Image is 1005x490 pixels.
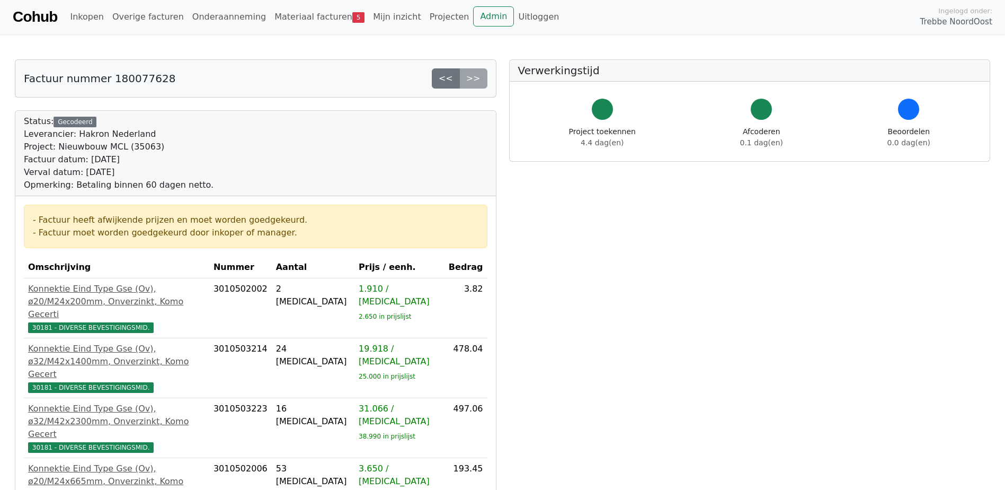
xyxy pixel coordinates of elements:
[28,382,154,393] span: 30181 - DIVERSE BEVESTIGINGSMID.
[276,402,350,428] div: 16 [MEDICAL_DATA]
[108,6,188,28] a: Overige facturen
[443,338,487,398] td: 478.04
[359,402,439,428] div: 31.066 / [MEDICAL_DATA]
[432,68,460,89] a: <<
[209,398,272,458] td: 3010503223
[514,6,563,28] a: Uitloggen
[28,402,205,453] a: Konnektie Eind Type Gse (Ov), ø32/M42x2300mm, Onverzinkt, Komo Gecert30181 - DIVERSE BEVESTIGINGS...
[24,72,175,85] h5: Factuur nummer 180077628
[887,126,930,148] div: Beoordelen
[24,128,214,141] div: Leverancier: Hakron Nederland
[66,6,108,28] a: Inkopen
[209,278,272,338] td: 3010502002
[443,278,487,338] td: 3.82
[28,343,205,381] div: Konnektie Eind Type Gse (Ov), ø32/M42x1400mm, Onverzinkt, Komo Gecert
[276,462,350,488] div: 53 [MEDICAL_DATA]
[33,226,478,239] div: - Factuur moet worden goedgekeurd door inkoper of manager.
[24,166,214,179] div: Verval datum: [DATE]
[359,283,439,308] div: 1.910 / [MEDICAL_DATA]
[24,257,209,278] th: Omschrijving
[443,257,487,278] th: Bedrag
[352,12,364,23] span: 5
[276,283,350,308] div: 2 [MEDICAL_DATA]
[359,343,439,368] div: 19.918 / [MEDICAL_DATA]
[188,6,270,28] a: Onderaanneming
[938,6,992,16] span: Ingelogd onder:
[28,343,205,393] a: Konnektie Eind Type Gse (Ov), ø32/M42x1400mm, Onverzinkt, Komo Gecert30181 - DIVERSE BEVESTIGINGS...
[28,283,205,334] a: Konnektie Eind Type Gse (Ov), ø20/M24x200mm, Onverzinkt, Komo Gecerti30181 - DIVERSE BEVESTIGINGS...
[359,373,415,380] sub: 25.000 in prijslijst
[28,402,205,441] div: Konnektie Eind Type Gse (Ov), ø32/M42x2300mm, Onverzinkt, Komo Gecert
[33,214,478,226] div: - Factuur heeft afwijkende prijzen en moet worden goedgekeurd.
[740,126,783,148] div: Afcoderen
[473,6,514,27] a: Admin
[272,257,354,278] th: Aantal
[54,117,96,127] div: Gecodeerd
[13,4,57,30] a: Cohub
[24,115,214,191] div: Status:
[24,153,214,166] div: Factuur datum: [DATE]
[270,6,369,28] a: Materiaal facturen5
[740,138,783,147] span: 0.1 dag(en)
[581,138,624,147] span: 4.4 dag(en)
[425,6,474,28] a: Projecten
[28,322,154,333] span: 30181 - DIVERSE BEVESTIGINGSMID.
[209,338,272,398] td: 3010503214
[887,138,930,147] span: 0.0 dag(en)
[920,16,992,28] span: Trebbe NoordOost
[359,462,439,488] div: 3.650 / [MEDICAL_DATA]
[569,126,636,148] div: Project toekennen
[24,141,214,153] div: Project: Nieuwbouw MCL (35063)
[209,257,272,278] th: Nummer
[443,398,487,458] td: 497.06
[369,6,425,28] a: Mijn inzicht
[518,64,982,77] h5: Verwerkingstijd
[359,433,415,440] sub: 38.990 in prijslijst
[354,257,443,278] th: Prijs / eenh.
[276,343,350,368] div: 24 [MEDICAL_DATA]
[359,313,411,320] sub: 2.650 in prijslijst
[28,442,154,453] span: 30181 - DIVERSE BEVESTIGINGSMID.
[28,283,205,321] div: Konnektie Eind Type Gse (Ov), ø20/M24x200mm, Onverzinkt, Komo Gecerti
[24,179,214,191] div: Opmerking: Betaling binnen 60 dagen netto.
